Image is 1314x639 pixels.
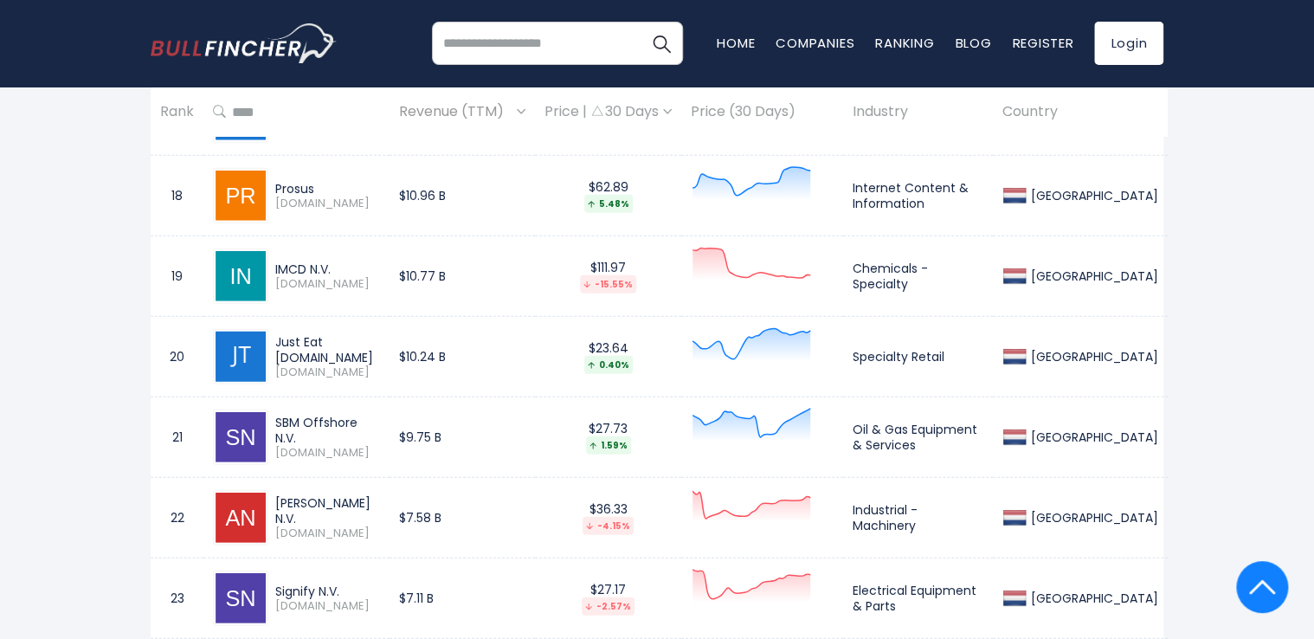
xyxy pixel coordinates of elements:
[1027,591,1158,606] div: [GEOGRAPHIC_DATA]
[955,34,991,52] a: Blog
[544,421,672,455] div: $27.73
[544,260,672,294] div: $111.97
[544,179,672,213] div: $62.89
[544,501,672,535] div: $36.33
[843,156,993,236] td: Internet Content & Information
[275,495,380,526] div: [PERSON_NAME] N.V.
[544,582,672,616] div: $27.17
[390,156,535,236] td: $10.96 B
[586,436,631,455] div: 1.59%
[1027,268,1158,284] div: [GEOGRAPHIC_DATA]
[582,597,634,616] div: -2.57%
[640,22,683,65] button: Search
[544,340,672,374] div: $23.64
[151,236,203,317] td: 19
[151,397,203,478] td: 21
[1027,510,1158,526] div: [GEOGRAPHIC_DATA]
[151,23,337,63] a: Go to homepage
[583,517,634,535] div: -4.15%
[993,87,1168,138] th: Country
[580,275,636,294] div: -15.55%
[843,478,993,558] td: Industrial - Machinery
[151,478,203,558] td: 22
[390,397,535,478] td: $9.75 B
[390,558,535,639] td: $7.11 B
[151,558,203,639] td: 23
[584,195,633,213] div: 5.48%
[843,397,993,478] td: Oil & Gas Equipment & Services
[275,446,380,461] span: [DOMAIN_NAME]
[275,181,380,197] div: Prosus
[151,317,203,397] td: 20
[1027,188,1158,203] div: [GEOGRAPHIC_DATA]
[584,356,633,374] div: 0.40%
[390,478,535,558] td: $7.58 B
[275,599,380,614] span: [DOMAIN_NAME]
[1094,22,1163,65] a: Login
[843,87,993,138] th: Industry
[875,34,934,52] a: Ranking
[1012,34,1073,52] a: Register
[544,103,672,121] div: Price | 30 Days
[275,526,380,541] span: [DOMAIN_NAME]
[275,415,380,446] div: SBM Offshore N.V.
[275,584,380,599] div: Signify N.V.
[151,156,203,236] td: 18
[151,23,337,63] img: bullfincher logo
[275,261,380,277] div: IMCD N.V.
[681,87,843,138] th: Price (30 Days)
[843,236,993,317] td: Chemicals - Specialty
[399,99,512,126] span: Revenue (TTM)
[151,87,203,138] th: Rank
[776,34,854,52] a: Companies
[843,317,993,397] td: Specialty Retail
[275,334,380,365] div: Just Eat [DOMAIN_NAME]
[843,558,993,639] td: Electrical Equipment & Parts
[390,236,535,317] td: $10.77 B
[717,34,755,52] a: Home
[1027,349,1158,365] div: [GEOGRAPHIC_DATA]
[1027,429,1158,445] div: [GEOGRAPHIC_DATA]
[275,277,380,292] span: [DOMAIN_NAME]
[275,197,380,211] span: [DOMAIN_NAME]
[390,317,535,397] td: $10.24 B
[275,365,380,380] span: [DOMAIN_NAME]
